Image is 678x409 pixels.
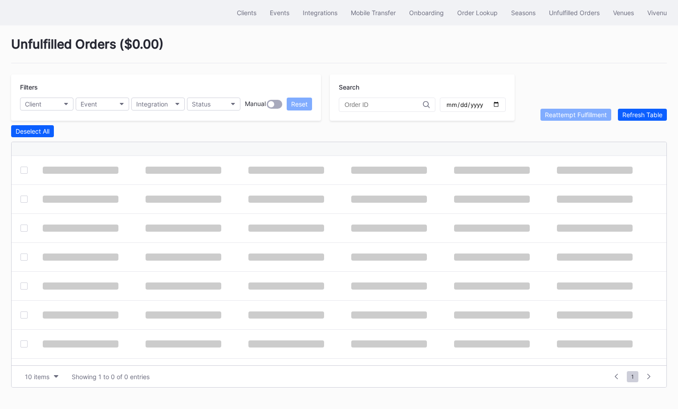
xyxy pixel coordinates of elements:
div: Events [270,9,289,16]
button: Integration [131,98,185,110]
div: Showing 1 to 0 of 0 entries [72,373,150,380]
div: Reset [291,100,308,108]
div: Filters [20,83,312,91]
button: Seasons [504,4,542,21]
span: 1 [627,371,638,382]
button: 10 items [20,371,63,383]
button: Mobile Transfer [344,4,402,21]
button: Integrations [296,4,344,21]
div: Clients [237,9,256,16]
div: Search [339,83,506,91]
button: Unfulfilled Orders [542,4,606,21]
button: Order Lookup [451,4,504,21]
button: Vivenu [641,4,674,21]
div: Venues [613,9,634,16]
input: Order ID [345,101,423,108]
button: Status [187,98,240,110]
div: Reattempt Fulfillment [545,111,607,119]
div: Order Lookup [457,9,498,16]
div: Onboarding [409,9,444,16]
button: Events [263,4,296,21]
div: Client [25,100,41,108]
div: Refresh Table [622,111,662,119]
div: Integrations [303,9,337,16]
div: Unfulfilled Orders [549,9,600,16]
div: Status [192,100,211,108]
div: Unfulfilled Orders ( $0.00 ) [11,37,667,63]
div: Deselect All [16,127,49,135]
div: Manual [245,100,266,109]
div: Seasons [511,9,536,16]
button: Event [76,98,129,110]
button: Deselect All [11,125,54,137]
button: Reset [287,98,312,110]
div: Vivenu [647,9,667,16]
div: Event [81,100,97,108]
div: 10 items [25,373,49,380]
button: Client [20,98,73,110]
div: Mobile Transfer [351,9,396,16]
button: Refresh Table [618,109,667,121]
button: Reattempt Fulfillment [540,109,611,121]
button: Venues [606,4,641,21]
div: Integration [136,100,168,108]
button: Clients [230,4,263,21]
button: Onboarding [402,4,451,21]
